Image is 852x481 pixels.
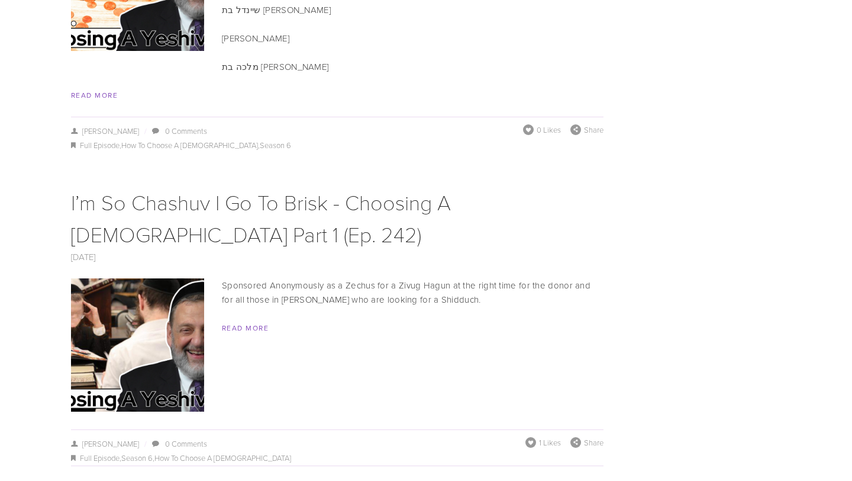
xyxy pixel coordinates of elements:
div: , , [71,451,603,466]
p: Sponsored Anonymously as a Zechus for a Zivug Hagun at the right time for the donor and for all t... [71,278,603,307]
div: Share [570,124,603,135]
a: Season 6 [260,140,291,150]
a: Full Episode [80,140,120,150]
p: [PERSON_NAME] [71,31,603,46]
span: 1 Likes [539,437,561,448]
a: How To Choose A [DEMOGRAPHIC_DATA] [154,453,291,463]
a: Read More [222,323,269,333]
span: 0 Likes [537,124,561,135]
a: Read More [71,90,118,100]
div: , , [71,139,603,153]
div: Share [570,437,603,448]
img: I’m So Chashuv I Go To Brisk - Choosing A Yeshiva Part 1 (Ep. 242) [20,278,256,412]
p: מלכה בת [PERSON_NAME] [71,60,603,74]
span: / [139,438,151,449]
a: 0 Comments [165,126,207,136]
a: 0 Comments [165,438,207,449]
a: How To Choose A [DEMOGRAPHIC_DATA] [121,140,258,150]
span: / [139,126,151,136]
p: שיינדל בת [PERSON_NAME] [71,3,603,17]
a: [DATE] [71,251,96,263]
a: [PERSON_NAME] [71,438,139,449]
a: [PERSON_NAME] [71,126,139,136]
a: Full Episode [80,453,120,463]
a: Season 6 [121,453,153,463]
a: I’m So Chashuv I Go To Brisk - Choosing A [DEMOGRAPHIC_DATA] Part 1 (Ep. 242) [71,187,451,248]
